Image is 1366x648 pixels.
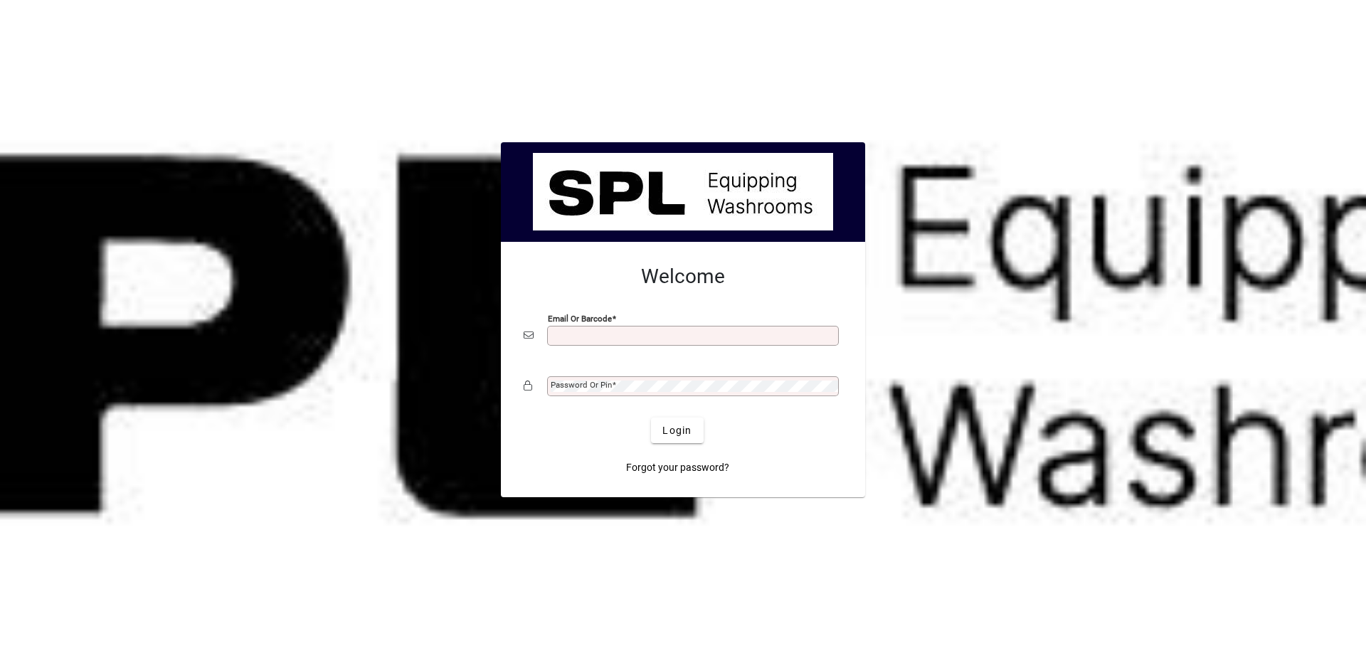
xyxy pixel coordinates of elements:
button: Login [651,418,703,443]
h2: Welcome [524,265,842,289]
mat-label: Password or Pin [551,380,612,390]
span: Login [662,423,692,438]
a: Forgot your password? [620,455,735,480]
mat-label: Email or Barcode [548,314,612,324]
span: Forgot your password? [626,460,729,475]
